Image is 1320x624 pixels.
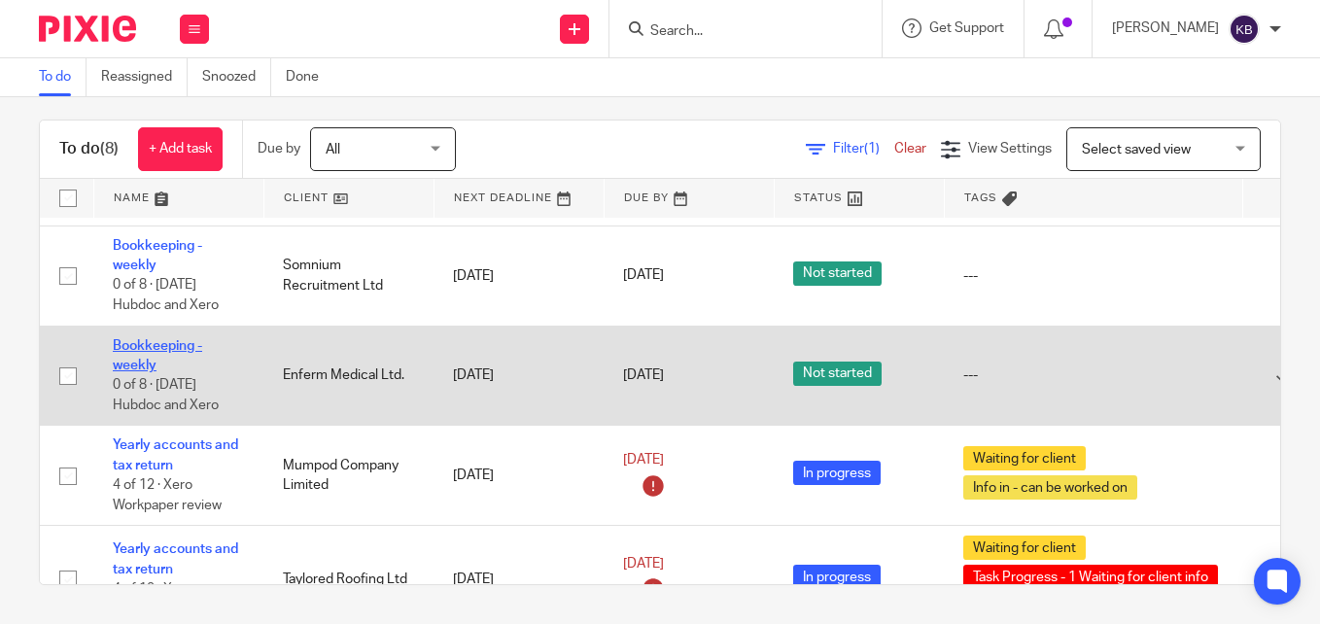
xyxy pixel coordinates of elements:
a: Mark as done [1276,365,1305,385]
span: View Settings [968,142,1052,156]
a: Snoozed [202,58,271,96]
a: Bookkeeping - weekly [113,339,202,372]
td: Mumpod Company Limited [263,426,434,526]
a: Yearly accounts and tax return [113,438,238,471]
span: Not started [793,261,882,286]
span: Waiting for client [963,446,1086,470]
a: Bookkeeping - weekly [113,239,202,272]
td: [DATE] [434,326,604,426]
span: In progress [793,461,881,485]
a: Yearly accounts and tax return [113,542,238,575]
img: svg%3E [1229,14,1260,45]
span: 4 of 12 · Xero Workpaper review [113,478,222,512]
a: + Add task [138,127,223,171]
span: Get Support [929,21,1004,35]
span: [DATE] [623,557,664,571]
td: [DATE] [434,426,604,526]
a: Done [286,58,333,96]
span: (1) [864,142,880,156]
span: In progress [793,565,881,589]
span: Filter [833,142,894,156]
div: --- [963,266,1223,286]
span: Not started [793,362,882,386]
h1: To do [59,139,119,159]
input: Search [648,23,823,41]
a: To do [39,58,87,96]
span: Waiting for client [963,536,1086,560]
span: Tags [964,192,997,203]
td: [DATE] [434,225,604,326]
span: [DATE] [623,453,664,467]
img: Pixie [39,16,136,42]
div: --- [963,365,1223,385]
a: Reassigned [101,58,188,96]
p: Due by [258,139,300,158]
span: 4 of 12 · Xero Workpaper review [113,582,222,616]
td: Enferm Medical Ltd. [263,326,434,426]
p: [PERSON_NAME] [1112,18,1219,38]
span: (8) [100,141,119,156]
span: Select saved view [1082,143,1191,156]
span: 0 of 8 · [DATE] Hubdoc and Xero [113,279,219,313]
span: Task Progress - 1 Waiting for client info [963,565,1218,589]
span: [DATE] [623,368,664,382]
span: [DATE] [623,269,664,283]
td: Somnium Recruitment Ltd [263,225,434,326]
a: Clear [894,142,926,156]
span: 0 of 8 · [DATE] Hubdoc and Xero [113,379,219,413]
span: Info in - can be worked on [963,475,1137,500]
span: All [326,143,340,156]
